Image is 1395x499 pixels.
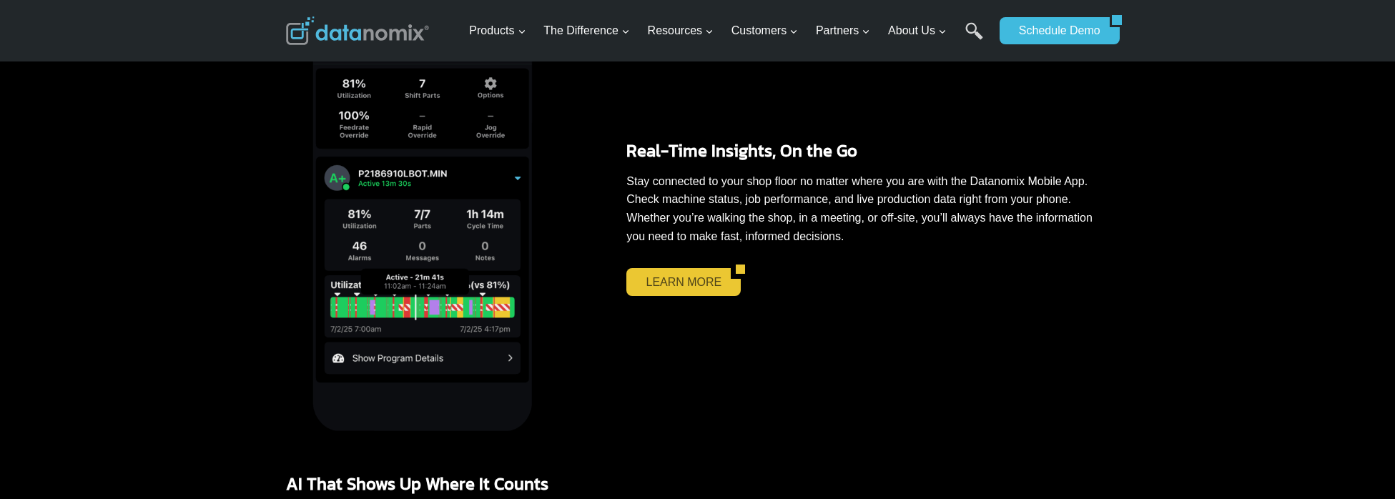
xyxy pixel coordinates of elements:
[626,138,857,163] strong: Real-Time Insights, On the Go
[1000,17,1110,44] a: Schedule Demo
[286,471,548,496] strong: AI That Shows Up Where It Counts
[888,21,947,40] span: About Us
[286,16,429,45] img: Datanomix
[816,21,870,40] span: Partners
[965,22,983,54] a: Search
[626,268,731,295] a: LEARN MORE
[543,21,630,40] span: The Difference
[469,21,526,40] span: Products
[648,21,714,40] span: Resources
[463,8,992,54] nav: Primary Navigation
[626,172,1109,245] p: Stay connected to your shop floor no matter where you are with the Datanomix Mobile App. Check ma...
[731,21,798,40] span: Customers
